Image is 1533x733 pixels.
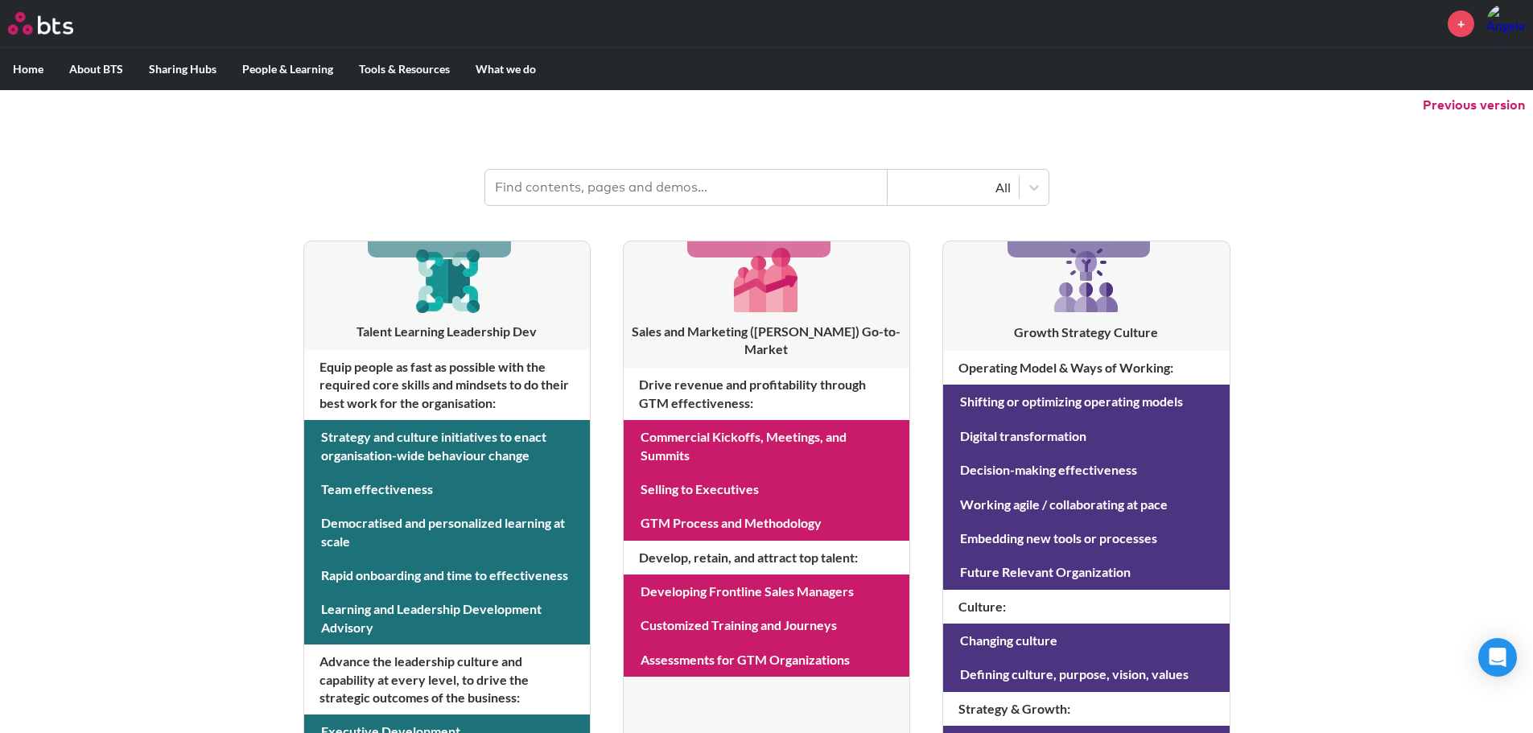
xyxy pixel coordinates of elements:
img: [object Object] [1048,241,1125,319]
h4: Advance the leadership culture and capability at every level, to drive the strategic outcomes of ... [304,644,590,714]
label: Sharing Hubs [136,48,229,90]
label: About BTS [56,48,136,90]
h4: Culture : [943,590,1229,624]
h4: Strategy & Growth : [943,692,1229,726]
h4: Develop, retain, and attract top talent : [624,541,909,574]
input: Find contents, pages and demos... [485,170,888,205]
img: [object Object] [409,241,485,318]
h3: Growth Strategy Culture [943,323,1229,341]
a: Profile [1486,4,1525,43]
h3: Sales and Marketing ([PERSON_NAME]) Go-to-Market [624,323,909,359]
a: Go home [8,12,103,35]
a: + [1448,10,1474,37]
label: What we do [463,48,549,90]
h3: Talent Learning Leadership Dev [304,323,590,340]
img: [object Object] [728,241,805,318]
h4: Equip people as fast as possible with the required core skills and mindsets to do their best work... [304,350,590,420]
img: Angela Marques [1486,4,1525,43]
label: People & Learning [229,48,346,90]
h4: Drive revenue and profitability through GTM effectiveness : [624,368,909,420]
button: Previous version [1423,97,1525,114]
img: BTS Logo [8,12,73,35]
div: All [896,179,1011,196]
div: Open Intercom Messenger [1478,638,1517,677]
label: Tools & Resources [346,48,463,90]
h4: Operating Model & Ways of Working : [943,351,1229,385]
